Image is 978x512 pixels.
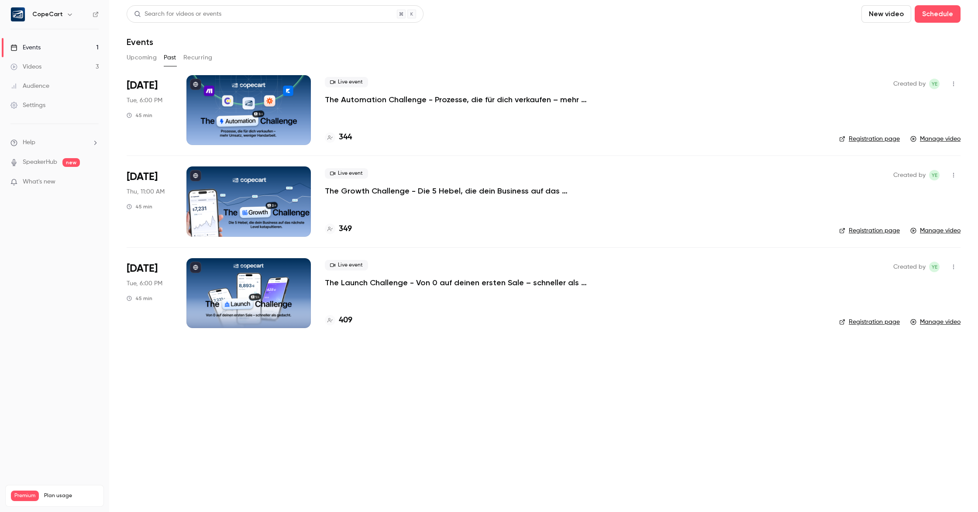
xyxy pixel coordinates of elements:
a: The Automation Challenge - Prozesse, die für dich verkaufen – mehr Umsatz, weniger Handarbeit [325,94,587,105]
h4: 349 [339,223,352,235]
span: Yasamin Esfahani [929,170,940,180]
span: YE [932,170,937,180]
h4: 344 [339,131,352,143]
a: Manage video [910,135,961,143]
span: Tue, 6:00 PM [127,279,162,288]
button: Past [164,51,176,65]
a: 409 [325,315,352,326]
a: SpeakerHub [23,158,57,167]
span: Yasamin Esfahani [929,262,940,272]
a: Registration page [839,318,900,326]
div: Settings [10,101,45,110]
span: Help [23,138,35,147]
span: Yasamin Esfahani [929,79,940,89]
div: Videos [10,62,41,71]
span: Live event [325,260,368,270]
a: Registration page [839,135,900,143]
img: CopeCart [11,7,25,21]
button: New video [861,5,911,23]
span: Premium [11,491,39,501]
div: Search for videos or events [134,10,221,19]
span: Thu, 11:00 AM [127,187,165,196]
div: Events [10,43,41,52]
span: Created by [893,170,926,180]
a: Manage video [910,226,961,235]
span: Created by [893,79,926,89]
a: Manage video [910,318,961,326]
span: [DATE] [127,79,158,93]
button: Upcoming [127,51,157,65]
span: YE [932,262,937,272]
div: 45 min [127,295,152,302]
span: [DATE] [127,170,158,184]
span: Created by [893,262,926,272]
span: YE [932,79,937,89]
div: Audience [10,82,49,90]
a: The Growth Challenge - Die 5 Hebel, die dein Business auf das nächste Level katapultieren [325,186,587,196]
button: Recurring [183,51,213,65]
div: 45 min [127,112,152,119]
li: help-dropdown-opener [10,138,99,147]
div: Oct 2 Thu, 11:00 AM (Europe/Berlin) [127,166,172,236]
div: 45 min [127,203,152,210]
a: 344 [325,131,352,143]
h1: Events [127,37,153,47]
span: new [62,158,80,167]
h4: 409 [339,315,352,326]
button: Schedule [915,5,961,23]
span: Tue, 6:00 PM [127,96,162,105]
span: What's new [23,177,55,187]
span: [DATE] [127,262,158,276]
div: Sep 30 Tue, 6:00 PM (Europe/Berlin) [127,258,172,328]
span: Live event [325,77,368,87]
h6: CopeCart [32,10,63,19]
a: The Launch Challenge - Von 0 auf deinen ersten Sale – schneller als gedacht [325,277,587,288]
a: Registration page [839,226,900,235]
span: Live event [325,168,368,179]
a: 349 [325,223,352,235]
span: Plan usage [44,492,98,499]
div: Oct 7 Tue, 6:00 PM (Europe/Berlin) [127,75,172,145]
